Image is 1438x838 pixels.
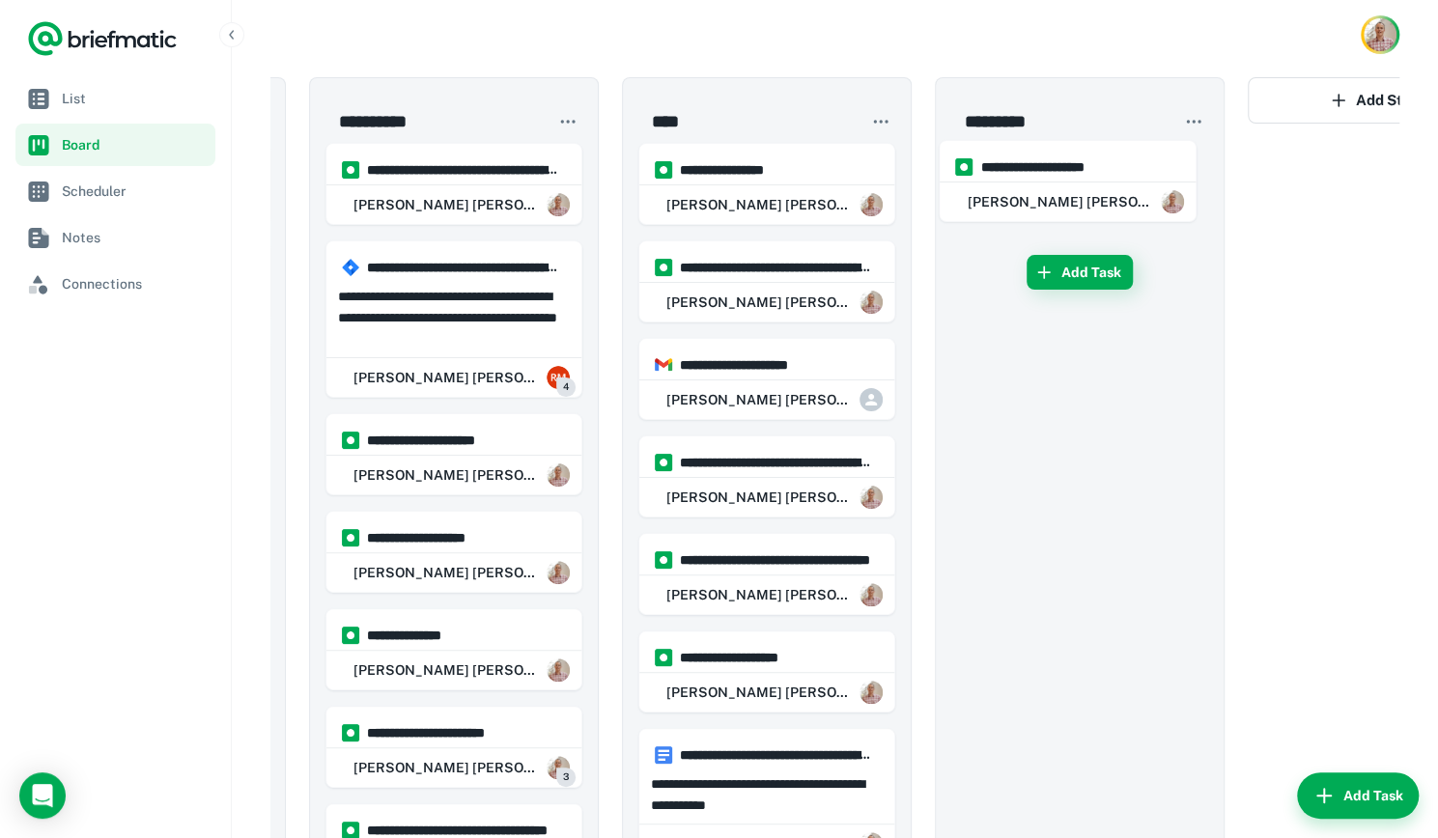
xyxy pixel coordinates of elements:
[1364,18,1396,51] img: Rob Mark
[62,227,208,248] span: Notes
[62,134,208,155] span: Board
[15,263,215,305] a: Connections
[1361,15,1399,54] button: Account button
[15,77,215,120] a: List
[15,216,215,259] a: Notes
[27,19,178,58] a: Logo
[62,88,208,109] span: List
[19,772,66,819] div: Open Intercom Messenger
[1297,772,1419,819] button: Add Task
[15,170,215,212] a: Scheduler
[1027,255,1133,290] button: Add Task
[15,124,215,166] a: Board
[62,273,208,294] span: Connections
[62,181,208,202] span: Scheduler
